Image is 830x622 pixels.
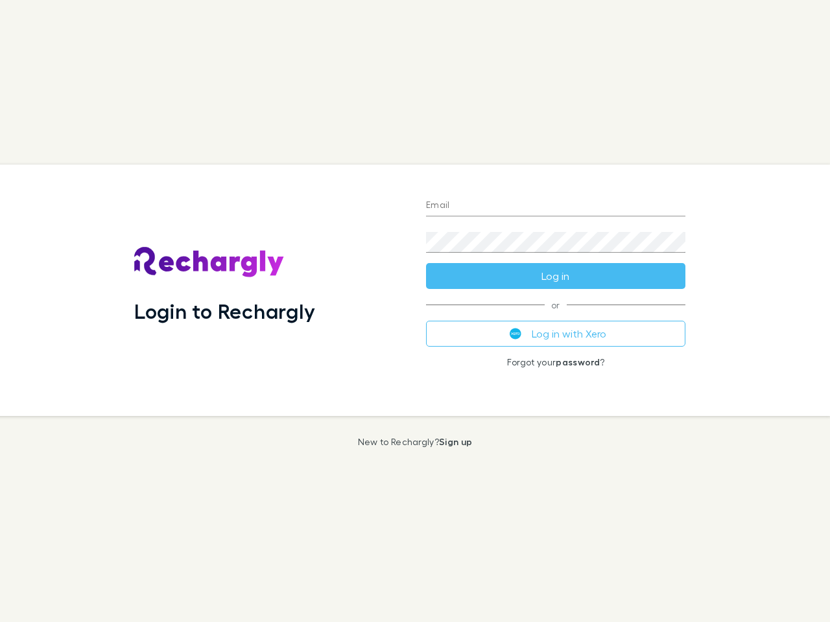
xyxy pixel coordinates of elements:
p: Forgot your ? [426,357,685,367]
button: Log in [426,263,685,289]
img: Rechargly's Logo [134,247,285,278]
a: Sign up [439,436,472,447]
img: Xero's logo [510,328,521,340]
button: Log in with Xero [426,321,685,347]
h1: Login to Rechargly [134,299,315,323]
p: New to Rechargly? [358,437,473,447]
a: password [556,356,600,367]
